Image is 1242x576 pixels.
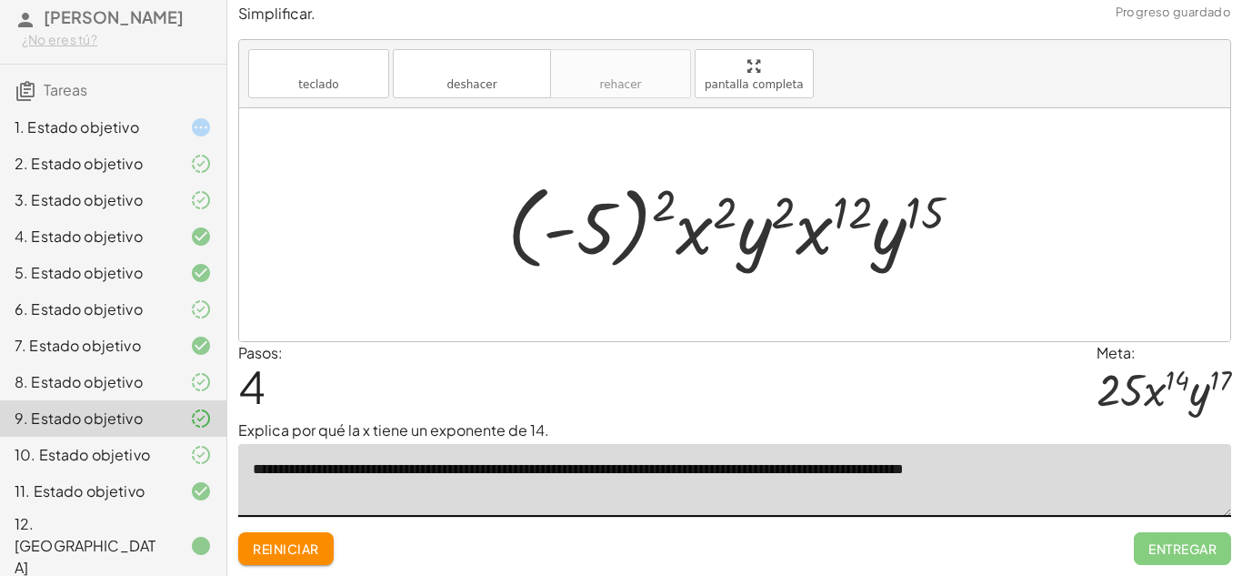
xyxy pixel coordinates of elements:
font: ¿No eres tú? [22,31,97,47]
font: rehacer [600,78,642,91]
button: deshacerdeshacer [393,49,551,98]
button: tecladoteclado [248,49,389,98]
button: Reiniciar [238,532,334,565]
i: Task finished and correct. [190,480,212,502]
font: 9. Estado objetivo [15,409,143,428]
i: Task started. [190,116,212,138]
i: Task finished and part of it marked as correct. [190,444,212,466]
button: pantalla completa [695,49,814,98]
font: Tareas [44,80,87,99]
i: Task finished and correct. [190,262,212,284]
font: 10. Estado objetivo [15,445,150,464]
font: deshacer [403,57,541,75]
font: 7. Estado objetivo [15,336,141,355]
font: Explica por qué la x tiene un exponente de 14. [238,420,549,440]
font: deshacer [446,78,496,91]
button: rehacerrehacer [550,49,691,98]
font: Meta: [1097,343,1136,362]
span: 4 [238,359,265,414]
font: Reiniciar [253,541,318,557]
font: Simplificar. [238,4,316,23]
font: 3. Estado objetivo [15,190,143,209]
font: 1. Estado objetivo [15,117,139,136]
font: 4. Estado objetivo [15,227,143,246]
i: Task finished and part of it marked as correct. [190,298,212,320]
i: Task finished and part of it marked as correct. [190,371,212,393]
i: Task finished and correct. [190,335,212,357]
font: pantalla completa [705,78,804,91]
font: Pasos: [238,343,283,362]
i: Task finished and correct. [190,226,212,248]
font: 5. Estado objetivo [15,263,143,282]
font: 8. Estado objetivo [15,372,143,391]
font: teclado [298,78,338,91]
font: 11. Estado objetivo [15,481,145,500]
font: [PERSON_NAME] [44,6,184,27]
i: Task finished and part of it marked as correct. [190,189,212,211]
font: Progreso guardado [1116,5,1231,19]
font: teclado [258,57,379,75]
i: Task finished and part of it marked as correct. [190,408,212,429]
font: 2. Estado objetivo [15,154,143,173]
i: Task finished and part of it marked as correct. [190,153,212,175]
font: 6. Estado objetivo [15,299,143,318]
font: rehacer [560,57,681,75]
i: Task finished. [190,535,212,557]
